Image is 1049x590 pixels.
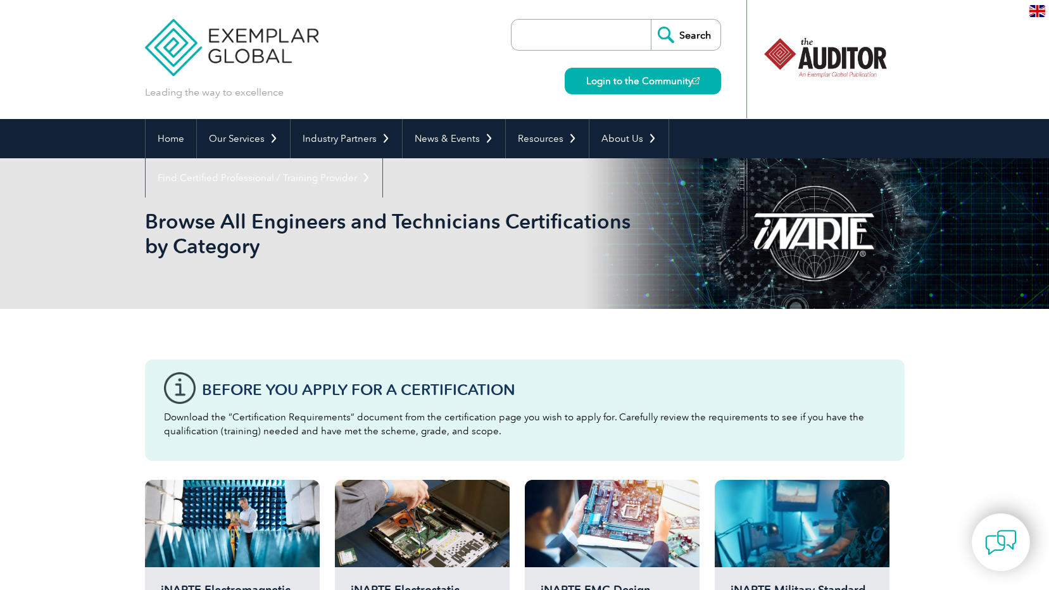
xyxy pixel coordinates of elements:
a: Resources [506,119,589,158]
p: Download the “Certification Requirements” document from the certification page you wish to apply ... [164,410,886,438]
a: Industry Partners [291,119,402,158]
img: en [1029,5,1045,17]
h1: Browse All Engineers and Technicians Certifications by Category [145,209,631,258]
h3: Before You Apply For a Certification [202,382,886,398]
a: Find Certified Professional / Training Provider [146,158,382,198]
img: open_square.png [693,77,700,84]
p: Leading the way to excellence [145,85,284,99]
img: contact-chat.png [985,527,1017,558]
input: Search [651,20,720,50]
a: About Us [589,119,669,158]
a: Home [146,119,196,158]
a: News & Events [403,119,505,158]
a: Login to the Community [565,68,721,94]
a: Our Services [197,119,290,158]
